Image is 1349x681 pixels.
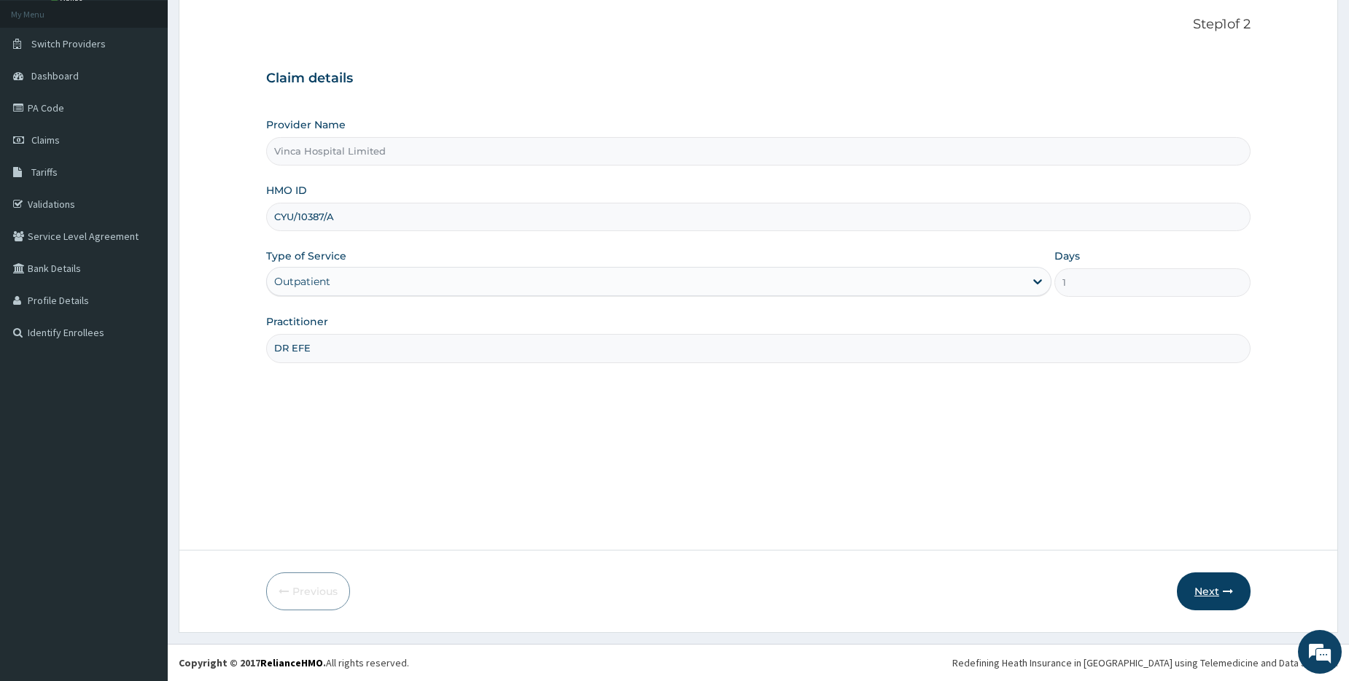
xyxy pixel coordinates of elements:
[266,314,328,329] label: Practitioner
[266,183,307,198] label: HMO ID
[266,572,350,610] button: Previous
[260,656,323,669] a: RelianceHMO
[952,655,1338,670] div: Redefining Heath Insurance in [GEOGRAPHIC_DATA] using Telemedicine and Data Science!
[266,203,1251,231] input: Enter HMO ID
[31,133,60,147] span: Claims
[266,117,346,132] label: Provider Name
[31,69,79,82] span: Dashboard
[31,37,106,50] span: Switch Providers
[1054,249,1080,263] label: Days
[266,17,1251,33] p: Step 1 of 2
[31,166,58,179] span: Tariffs
[274,274,330,289] div: Outpatient
[266,71,1251,87] h3: Claim details
[266,249,346,263] label: Type of Service
[168,644,1349,681] footer: All rights reserved.
[179,656,326,669] strong: Copyright © 2017 .
[1177,572,1251,610] button: Next
[266,334,1251,362] input: Enter Name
